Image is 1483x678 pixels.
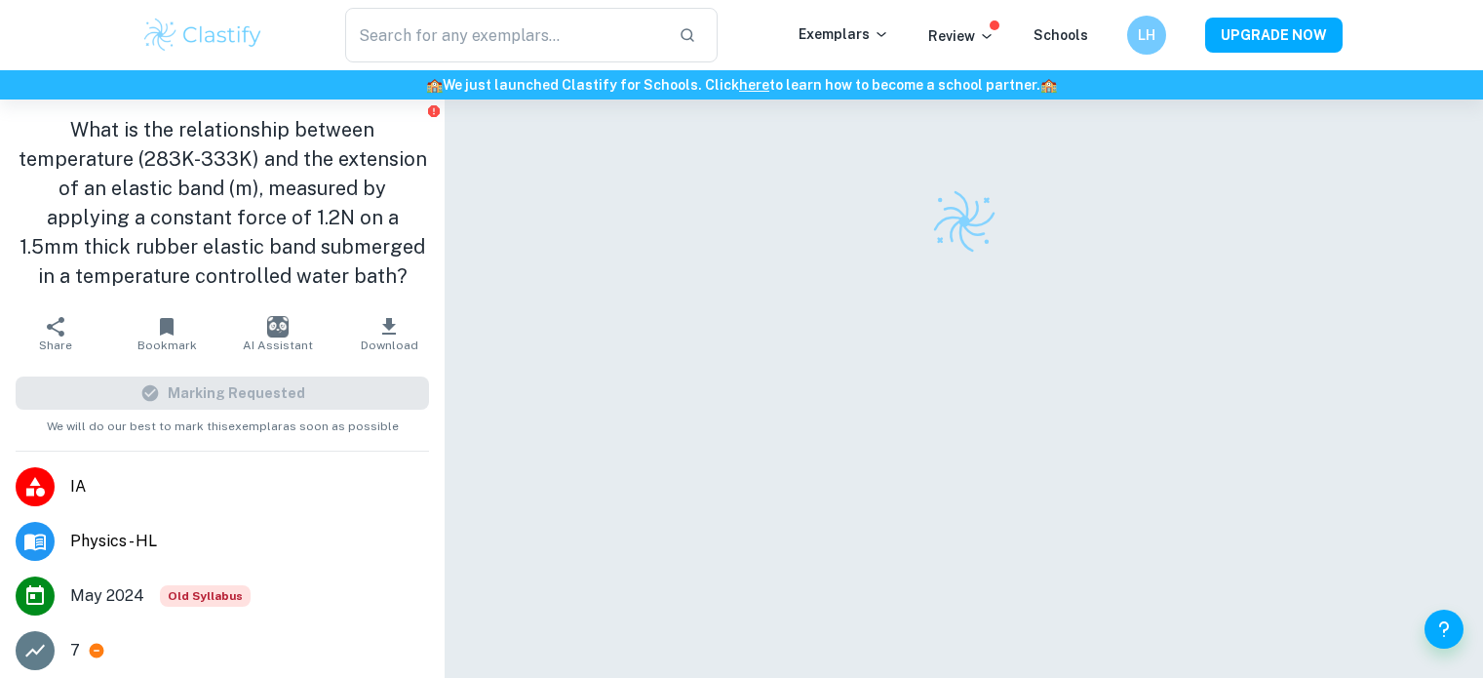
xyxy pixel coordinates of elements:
button: UPGRADE NOW [1205,18,1343,53]
h6: We just launched Clastify for Schools. Click to learn how to become a school partner. [4,74,1479,96]
h1: What is the relationship between temperature (283K-333K) and the extension of an elastic band (m)... [16,115,429,291]
img: Clastify logo [930,187,998,256]
a: here [739,77,769,93]
span: IA [70,475,429,499]
button: LH [1127,16,1166,55]
span: We will do our best to mark this exemplar as soon as possible [47,410,399,435]
span: Old Syllabus [160,585,251,607]
button: Report issue [426,103,441,118]
a: Schools [1034,27,1088,43]
p: 7 [70,639,80,662]
span: Bookmark [137,339,197,352]
span: Physics - HL [70,530,429,553]
span: May 2024 [70,584,144,608]
p: Exemplars [799,23,889,45]
h6: LH [1135,24,1157,46]
button: Help and Feedback [1424,610,1463,649]
span: Download [361,339,418,352]
img: AI Assistant [267,316,289,338]
button: Bookmark [111,306,222,361]
input: Search for any exemplars... [345,8,664,62]
span: 🏫 [426,77,443,93]
span: 🏫 [1040,77,1057,93]
div: Starting from the May 2025 session, the Physics IA requirements have changed. It's OK to refer to... [160,585,251,607]
button: AI Assistant [222,306,333,361]
p: Review [928,25,995,47]
img: Clastify logo [141,16,265,55]
button: Download [333,306,445,361]
span: Share [39,339,72,352]
span: AI Assistant [243,339,313,352]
